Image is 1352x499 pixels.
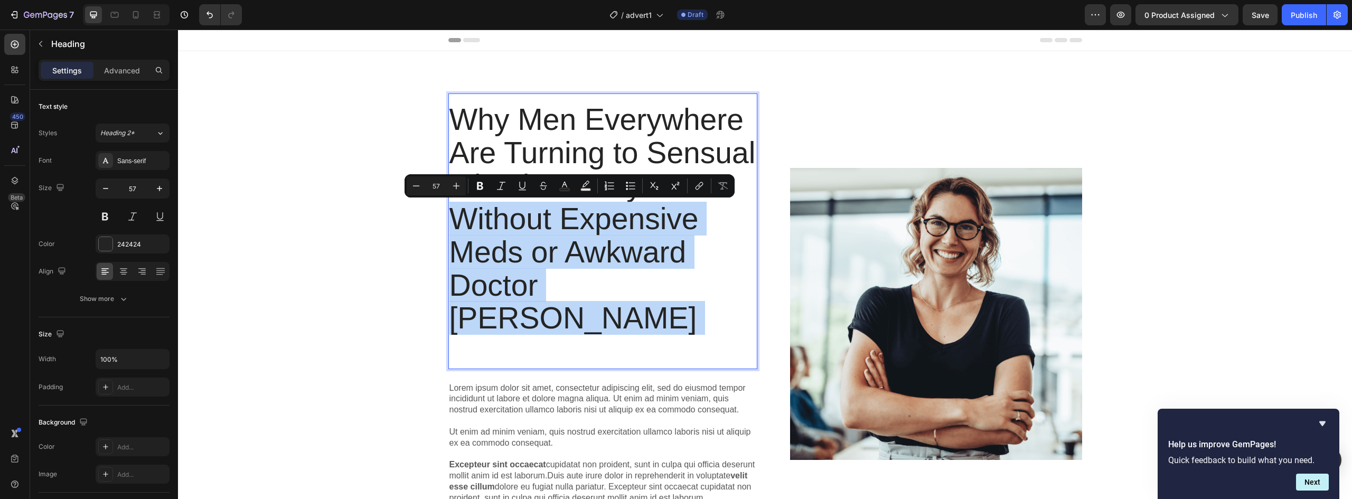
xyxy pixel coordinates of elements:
div: Beta [8,193,25,202]
div: Add... [117,442,167,452]
div: Color [39,239,55,249]
div: Sans-serif [117,156,167,166]
button: 7 [4,4,79,25]
button: Publish [1282,4,1326,25]
h2: Rich Text Editor. Editing area: main [270,72,579,340]
button: 0 product assigned [1135,4,1238,25]
img: 432750572815254551-045f6fd4-ba45-46a8-90d8-3054f707b295.png [612,138,904,430]
p: 7 [69,8,74,21]
strong: velit esse cillum [271,441,570,462]
span: 0 product assigned [1144,10,1215,21]
p: Advanced [104,65,140,76]
input: Auto [96,350,169,369]
div: Add... [117,470,167,479]
span: Heading 2* [100,128,135,138]
button: Heading 2* [96,124,170,143]
div: Size [39,327,67,342]
h2: Help us improve GemPages! [1168,438,1329,451]
div: Font [39,156,52,165]
p: Why Men Everywhere Are Turning to Sensual Miracle Honey — Without Expensive Meds or Awkward Docto... [271,73,578,338]
div: Help us improve GemPages! [1168,417,1329,491]
iframe: Design area [178,30,1352,499]
div: Width [39,354,56,364]
div: Publish [1291,10,1317,21]
div: 450 [10,112,25,121]
div: Align [39,265,68,279]
button: Hide survey [1316,417,1329,430]
div: Size [39,181,67,195]
span: advert1 [626,10,652,21]
div: Undo/Redo [199,4,242,25]
div: Editor contextual toolbar [405,174,735,197]
span: Save [1252,11,1269,20]
div: Padding [39,382,63,392]
div: 242424 [117,240,167,249]
div: Styles [39,128,57,138]
div: Add... [117,383,167,392]
p: Lorem ipsum dolor sit amet, consectetur adipiscing elit, sed do eiusmod tempor incididunt ut labo... [271,353,578,496]
div: Show more [80,294,129,304]
button: Show more [39,289,170,308]
button: Save [1243,4,1278,25]
button: Next question [1296,474,1329,491]
div: Text style [39,102,68,111]
div: Color [39,442,55,451]
div: Image [39,469,57,479]
p: Quick feedback to build what you need. [1168,455,1329,465]
strong: Excepteur sint occaecat [271,430,368,439]
p: Settings [52,65,82,76]
span: Draft [688,10,703,20]
span: / [621,10,624,21]
div: Background [39,416,90,430]
p: Heading [51,37,165,50]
